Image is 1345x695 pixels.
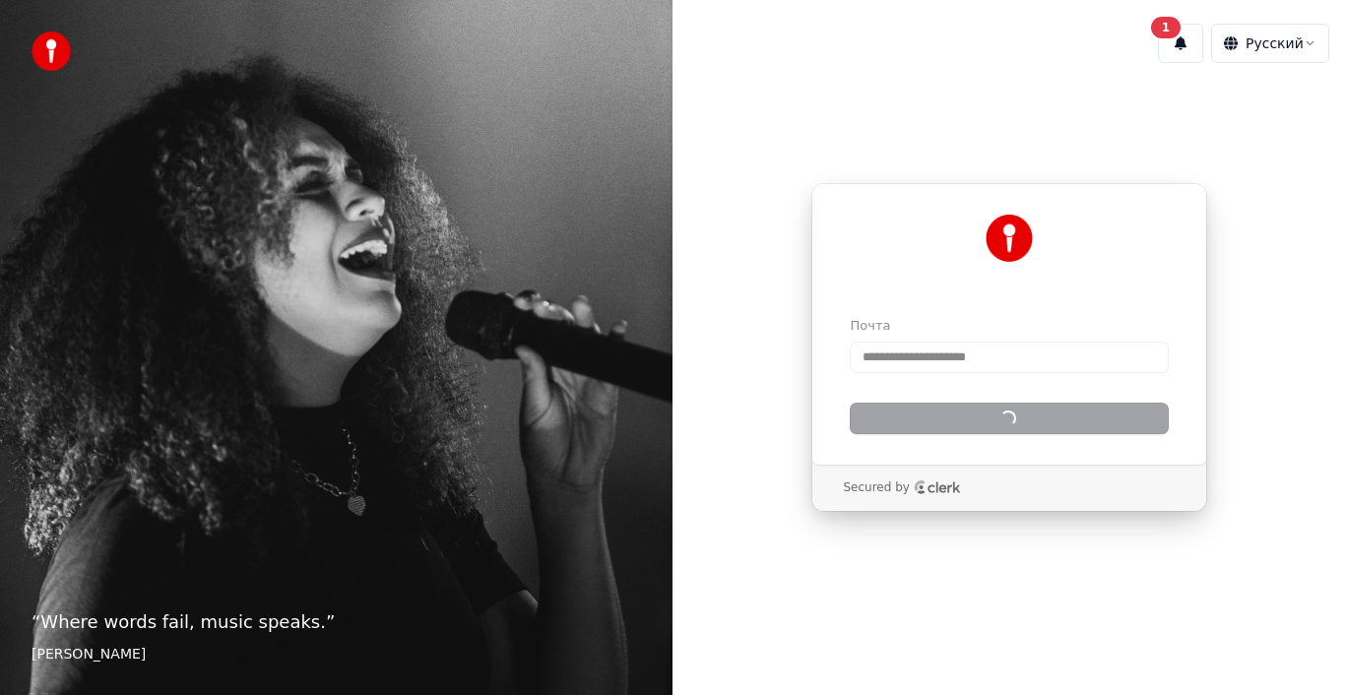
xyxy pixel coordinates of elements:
[1158,24,1203,63] button: 1
[914,480,961,494] a: Clerk logo
[1151,17,1181,38] div: 1
[32,644,641,663] footer: [PERSON_NAME]
[986,215,1033,262] img: Youka
[32,32,71,71] img: youka
[844,480,910,496] p: Secured by
[32,608,641,636] p: “ Where words fail, music speaks. ”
